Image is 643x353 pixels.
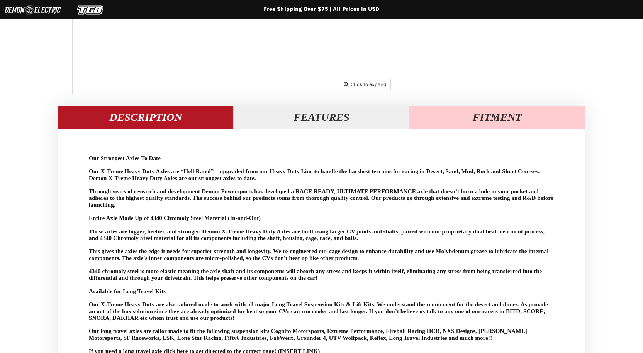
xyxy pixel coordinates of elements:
[4,3,62,17] img: Demon Electric Logo 2
[344,81,387,87] span: Click to expand
[409,106,585,129] button: Fitment
[62,3,120,17] img: TGB Logo 2
[58,106,234,129] button: Description
[13,6,631,13] div: Free Shipping Over $75 | All Prices In USD
[340,79,390,90] button: Click to expand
